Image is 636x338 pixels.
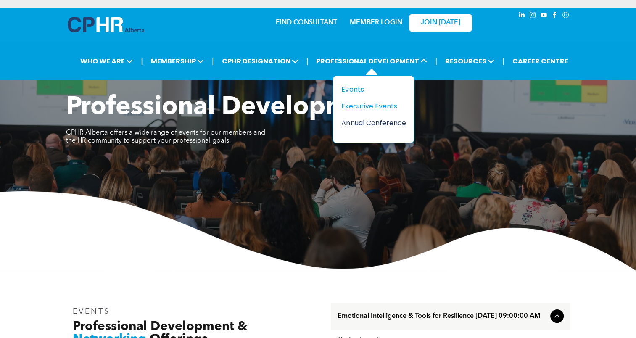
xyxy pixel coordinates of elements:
[443,53,497,69] span: RESOURCES
[517,11,527,22] a: linkedin
[341,118,399,128] div: Annual Conference
[561,11,570,22] a: Social network
[341,84,399,95] div: Events
[212,53,214,70] li: |
[68,17,144,32] img: A blue and white logo for cp alberta
[306,53,309,70] li: |
[341,118,406,128] a: Annual Conference
[528,11,538,22] a: instagram
[66,129,265,144] span: CPHR Alberta offers a wide range of events for our members and the HR community to support your p...
[435,53,437,70] li: |
[148,53,206,69] span: MEMBERSHIP
[73,308,110,315] span: EVENTS
[341,101,399,111] div: Executive Events
[510,53,571,69] a: CAREER CENTRE
[141,53,143,70] li: |
[341,84,406,95] a: Events
[550,11,559,22] a: facebook
[341,101,406,111] a: Executive Events
[73,320,247,333] span: Professional Development &
[409,14,472,32] a: JOIN [DATE]
[350,19,402,26] a: MEMBER LOGIN
[276,19,337,26] a: FIND CONSULTANT
[338,312,547,320] span: Emotional Intelligence & Tools for Resilience [DATE] 09:00:00 AM
[314,53,430,69] span: PROFESSIONAL DEVELOPMENT
[539,11,549,22] a: youtube
[502,53,504,70] li: |
[219,53,301,69] span: CPHR DESIGNATION
[421,19,460,27] span: JOIN [DATE]
[78,53,135,69] span: WHO WE ARE
[66,95,388,120] span: Professional Development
